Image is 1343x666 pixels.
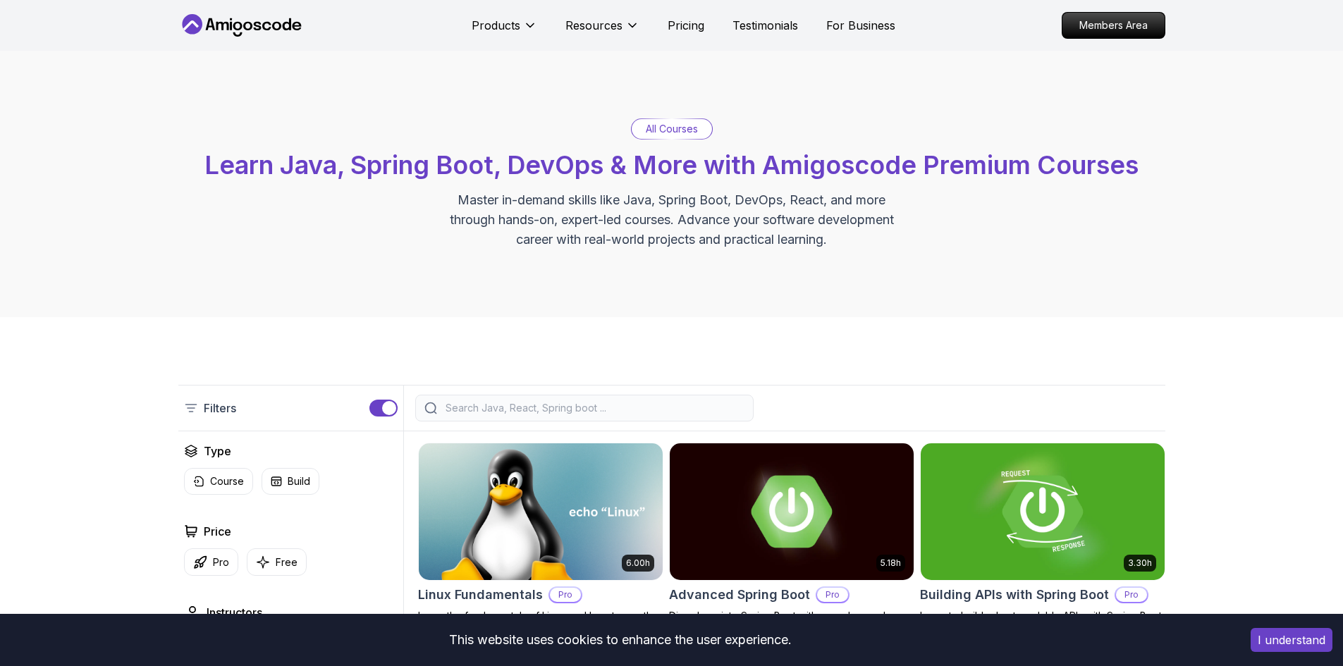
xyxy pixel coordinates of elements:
h2: Type [204,443,231,460]
button: Build [262,468,319,495]
a: Building APIs with Spring Boot card3.30hBuilding APIs with Spring BootProLearn to build robust, s... [920,443,1165,651]
p: Build [288,474,310,488]
h2: Price [204,523,231,540]
a: Pricing [668,17,704,34]
p: Resources [565,17,623,34]
p: Members Area [1062,13,1165,38]
h2: Linux Fundamentals [418,585,543,605]
a: For Business [826,17,895,34]
p: Products [472,17,520,34]
button: Products [472,17,537,45]
p: 3.30h [1128,557,1152,569]
p: Pro [817,588,848,602]
p: Pro [1116,588,1147,602]
a: Testimonials [732,17,798,34]
p: Course [210,474,244,488]
button: Pro [184,548,238,576]
button: Accept cookies [1251,628,1332,652]
p: Learn to build robust, scalable APIs with Spring Boot, mastering REST principles, JSON handling, ... [920,609,1165,651]
p: Master in-demand skills like Java, Spring Boot, DevOps, React, and more through hands-on, expert-... [435,190,909,249]
p: Free [276,555,298,569]
p: Pro [550,588,581,602]
button: Resources [565,17,639,45]
button: Course [184,468,253,495]
a: Members Area [1062,12,1165,39]
h2: Building APIs with Spring Boot [920,585,1109,605]
button: Free [247,548,307,576]
input: Search Java, React, Spring boot ... [443,401,744,415]
p: 6.00h [626,557,650,569]
img: Building APIs with Spring Boot card [921,443,1165,580]
h2: Advanced Spring Boot [669,585,810,605]
div: This website uses cookies to enhance the user experience. [11,624,1229,655]
a: Advanced Spring Boot card5.18hAdvanced Spring BootProDive deep into Spring Boot with our advanced... [669,443,914,651]
span: Learn Java, Spring Boot, DevOps & More with Amigoscode Premium Courses [204,149,1139,180]
p: Dive deep into Spring Boot with our advanced course, designed to take your skills from intermedia... [669,609,914,651]
a: Linux Fundamentals card6.00hLinux FundamentalsProLearn the fundamentals of Linux and how to use t... [418,443,663,637]
p: All Courses [646,122,698,136]
p: 5.18h [881,557,901,569]
img: Advanced Spring Boot card [670,443,914,580]
h2: Instructors [207,604,262,621]
img: Linux Fundamentals card [419,443,663,580]
p: Filters [204,400,236,417]
p: Pro [213,555,229,569]
p: Learn the fundamentals of Linux and how to use the command line [418,609,663,637]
